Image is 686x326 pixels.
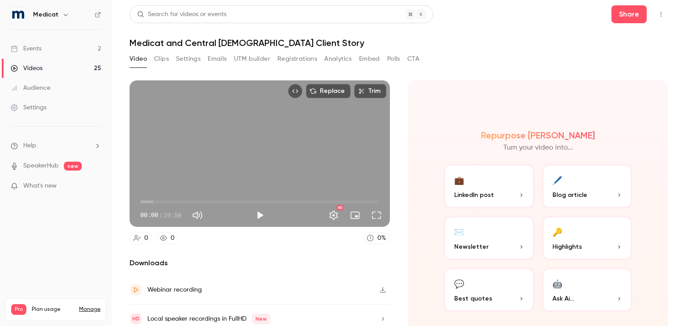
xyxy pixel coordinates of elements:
[346,206,364,224] button: Turn on miniplayer
[552,173,562,187] div: 🖊️
[359,52,380,66] button: Embed
[11,304,26,315] span: Pro
[407,52,419,66] button: CTA
[33,10,59,19] h6: Medicat
[454,294,492,303] span: Best quotes
[552,276,562,290] div: 🤖
[140,210,181,220] div: 00:00
[552,294,574,303] span: Ask Ai...
[130,52,147,66] button: Video
[163,210,181,220] span: 29:50
[542,164,633,209] button: 🖊️Blog article
[324,52,352,66] button: Analytics
[363,232,390,244] a: 0%
[306,84,351,98] button: Replace
[552,225,562,238] div: 🔑
[552,242,582,251] span: Highlights
[23,141,36,150] span: Help
[277,52,317,66] button: Registrations
[234,52,270,66] button: UTM builder
[156,232,179,244] a: 0
[137,10,226,19] div: Search for videos or events
[288,84,302,98] button: Embed video
[454,173,464,187] div: 💼
[23,181,57,191] span: What's new
[154,52,169,66] button: Clips
[252,313,270,324] span: New
[454,225,464,238] div: ✉️
[11,84,50,92] div: Audience
[171,234,175,243] div: 0
[130,38,668,48] h1: Medicat and Central [DEMOGRAPHIC_DATA] Client Story
[552,190,587,200] span: Blog article
[11,64,42,73] div: Videos
[387,52,400,66] button: Polls
[542,267,633,312] button: 🤖Ask Ai...
[11,8,25,22] img: Medicat
[140,210,158,220] span: 00:00
[11,44,42,53] div: Events
[481,130,595,141] h2: Repurpose [PERSON_NAME]
[64,162,82,171] span: new
[251,206,269,224] button: Play
[454,190,494,200] span: LinkedIn post
[130,232,152,244] a: 0
[377,234,386,243] div: 0 %
[503,142,573,153] p: Turn your video into...
[79,306,100,313] a: Manage
[337,205,343,210] div: HD
[443,164,535,209] button: 💼LinkedIn post
[144,234,148,243] div: 0
[443,267,535,312] button: 💬Best quotes
[611,5,647,23] button: Share
[147,284,202,295] div: Webinar recording
[454,276,464,290] div: 💬
[654,7,668,21] button: Top Bar Actions
[443,216,535,260] button: ✉️Newsletter
[130,258,390,268] h2: Downloads
[32,306,74,313] span: Plan usage
[159,210,163,220] span: /
[542,216,633,260] button: 🔑Highlights
[147,313,270,324] div: Local speaker recordings in FullHD
[208,52,226,66] button: Emails
[11,141,101,150] li: help-dropdown-opener
[368,206,385,224] button: Full screen
[23,161,59,171] a: SpeakerHub
[325,206,343,224] button: Settings
[188,206,206,224] button: Mute
[454,242,489,251] span: Newsletter
[11,103,46,112] div: Settings
[354,84,386,98] button: Trim
[176,52,201,66] button: Settings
